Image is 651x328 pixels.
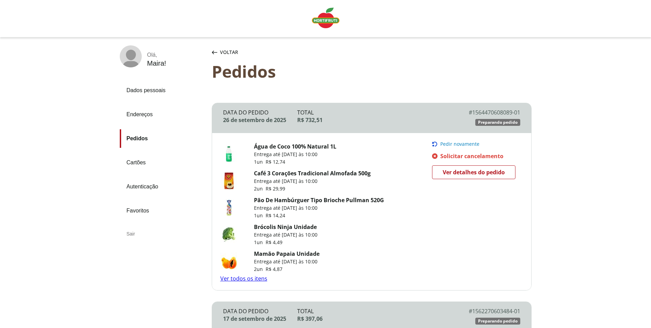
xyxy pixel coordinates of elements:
[120,226,206,242] div: Sair
[220,172,237,189] img: Café 3 Corações Tradicional Almofada 500g
[266,212,285,219] span: R$ 14,24
[220,275,267,282] a: Ver todos os itens
[254,239,266,245] span: 1 un
[440,152,503,160] span: Solicitar cancelamento
[478,120,518,125] span: Preparando pedido
[254,151,336,158] p: Entrega até [DATE] às 10:00
[223,307,298,315] div: Data do Pedido
[297,116,446,124] div: R$ 732,51
[254,158,266,165] span: 1 un
[443,167,505,177] span: Ver detalhes do pedido
[254,205,384,211] p: Entrega até [DATE] às 10:00
[254,223,317,231] a: Brócolis Ninja Unidade
[223,109,298,116] div: Data do Pedido
[254,231,317,238] p: Entrega até [DATE] às 10:00
[254,170,371,177] a: Café 3 Corações Tradicional Almofada 500g
[266,185,285,192] span: R$ 29,99
[254,266,266,272] span: 2 un
[432,165,515,179] a: Ver detalhes do pedido
[266,239,282,245] span: R$ 4,49
[254,196,384,204] a: Pão De Hambúrguer Tipo Brioche Pullman 520G
[266,158,285,165] span: R$ 12,74
[432,141,520,147] button: Pedir novamente
[478,318,518,324] span: Preparando pedido
[120,129,206,148] a: Pedidos
[120,201,206,220] a: Favoritos
[297,307,446,315] div: Total
[297,109,446,116] div: Total
[120,81,206,100] a: Dados pessoais
[120,177,206,196] a: Autenticação
[220,49,238,56] span: Voltar
[120,105,206,124] a: Endereços
[220,226,237,243] img: Brócolis Ninja Unidade
[120,153,206,172] a: Cartões
[446,109,520,116] div: # 1564470608089-01
[254,185,266,192] span: 2 un
[446,307,520,315] div: # 1562270603484-01
[309,5,342,32] a: Logo
[312,8,339,28] img: Logo
[254,178,371,185] p: Entrega até [DATE] às 10:00
[147,52,166,58] div: Olá ,
[254,212,266,219] span: 1 un
[223,315,298,322] div: 17 de setembro de 2025
[223,116,298,124] div: 26 de setembro de 2025
[440,141,479,147] span: Pedir novamente
[254,250,319,258] a: Mamão Papaia Unidade
[297,315,446,322] div: R$ 397,06
[266,266,282,272] span: R$ 4,87
[220,253,237,270] img: Mamão Papaia Unidade
[432,152,520,160] a: Solicitar cancelamento
[220,199,237,216] img: Pão De Hambúrguer Tipo Brioche Pullman 520G
[220,145,237,163] img: Água de Coco 100% Natural 1L
[254,258,319,265] p: Entrega até [DATE] às 10:00
[147,59,166,67] div: Maira !
[212,62,532,81] div: Pedidos
[254,143,336,150] a: Água de Coco 100% Natural 1L
[210,45,240,59] button: Voltar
